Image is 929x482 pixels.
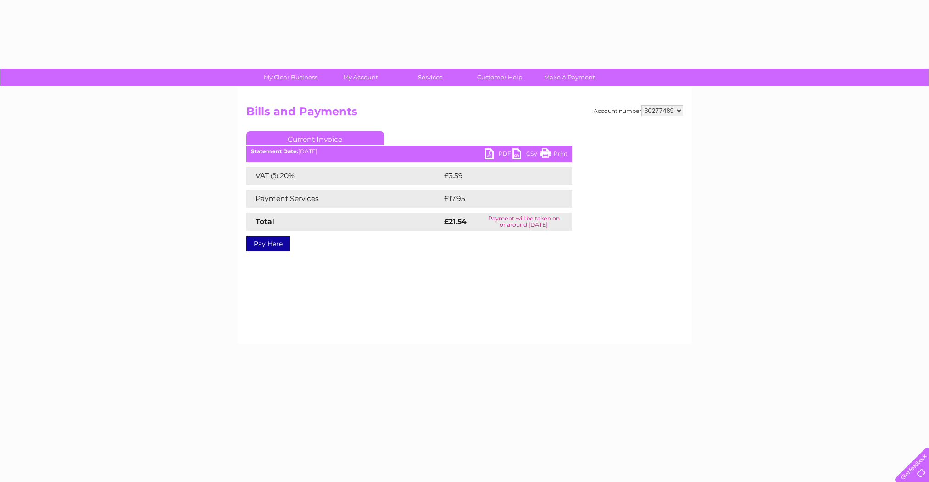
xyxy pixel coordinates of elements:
[323,69,398,86] a: My Account
[444,217,467,226] strong: £21.54
[256,217,274,226] strong: Total
[392,69,468,86] a: Services
[532,69,607,86] a: Make A Payment
[246,190,442,208] td: Payment Services
[476,213,572,231] td: Payment will be taken on or around [DATE]
[246,105,683,123] h2: Bills and Payments
[594,105,683,116] div: Account number
[442,190,552,208] td: £17.95
[512,148,540,162] a: CSV
[253,69,328,86] a: My Clear Business
[246,148,572,155] div: [DATE]
[246,131,384,145] a: Current Invoice
[485,148,512,162] a: PDF
[251,148,298,155] b: Statement Date:
[442,167,551,185] td: £3.59
[462,69,538,86] a: Customer Help
[246,167,442,185] td: VAT @ 20%
[540,148,567,162] a: Print
[246,236,290,251] a: Pay Here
